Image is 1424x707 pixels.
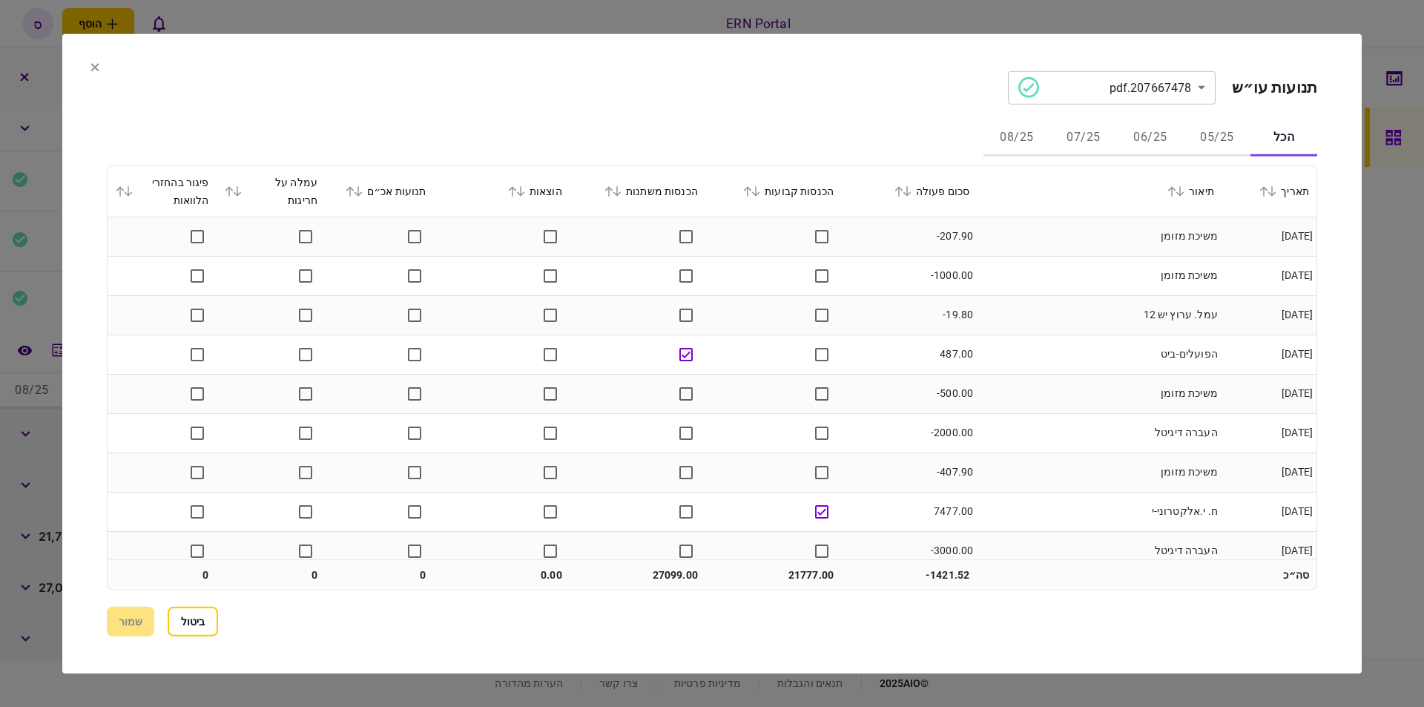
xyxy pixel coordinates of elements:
td: -207.90 [841,217,977,256]
div: תנועות אכ״ם [332,182,426,200]
h2: תנועות עו״ש [1232,78,1317,96]
td: -407.90 [841,453,977,492]
button: הכל [1250,120,1317,156]
td: -1000.00 [841,256,977,295]
td: 21777.00 [705,560,841,590]
td: [DATE] [1222,531,1316,570]
td: משיכת מזומן [977,374,1222,413]
div: פיגור בהחזרי הלוואות [115,173,209,208]
div: תיאור [984,182,1214,200]
td: -1421.52 [841,560,977,590]
td: [DATE] [1222,256,1316,295]
button: 05/25 [1184,120,1250,156]
td: 7477.00 [841,492,977,531]
td: עמל. ערוץ יש 12 [977,295,1222,335]
td: 487.00 [841,335,977,374]
td: -2000.00 [841,413,977,453]
td: [DATE] [1222,217,1316,256]
div: עמלה על חריגות [224,173,318,208]
div: תאריך [1229,182,1309,200]
td: [DATE] [1222,295,1316,335]
td: 27099.00 [570,560,705,590]
td: 0 [325,560,434,590]
td: העברה דיגיטל [977,531,1222,570]
button: ביטול [168,607,218,637]
button: 07/25 [1050,120,1117,156]
td: הפועלים-ביט [977,335,1222,374]
td: [DATE] [1222,492,1316,531]
td: משיכת מזומן [977,256,1222,295]
div: סכום פעולה [848,182,969,200]
td: -19.80 [841,295,977,335]
td: משיכת מזומן [977,453,1222,492]
div: הוצאות [441,182,562,200]
td: משיכת מזומן [977,217,1222,256]
td: 0 [108,560,217,590]
td: [DATE] [1222,335,1316,374]
td: [DATE] [1222,374,1316,413]
td: -3000.00 [841,531,977,570]
button: 06/25 [1117,120,1184,156]
td: -500.00 [841,374,977,413]
td: [DATE] [1222,453,1316,492]
td: [DATE] [1222,413,1316,453]
div: 207667478.pdf [1018,77,1192,98]
div: הכנסות משתנות [577,182,698,200]
td: סה״כ [1222,560,1316,590]
div: הכנסות קבועות [713,182,834,200]
td: 0 [217,560,326,590]
td: העברה דיגיטל [977,413,1222,453]
td: 0.00 [434,560,570,590]
td: ח. י.אלקטרוני-י [977,492,1222,531]
button: 08/25 [983,120,1050,156]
